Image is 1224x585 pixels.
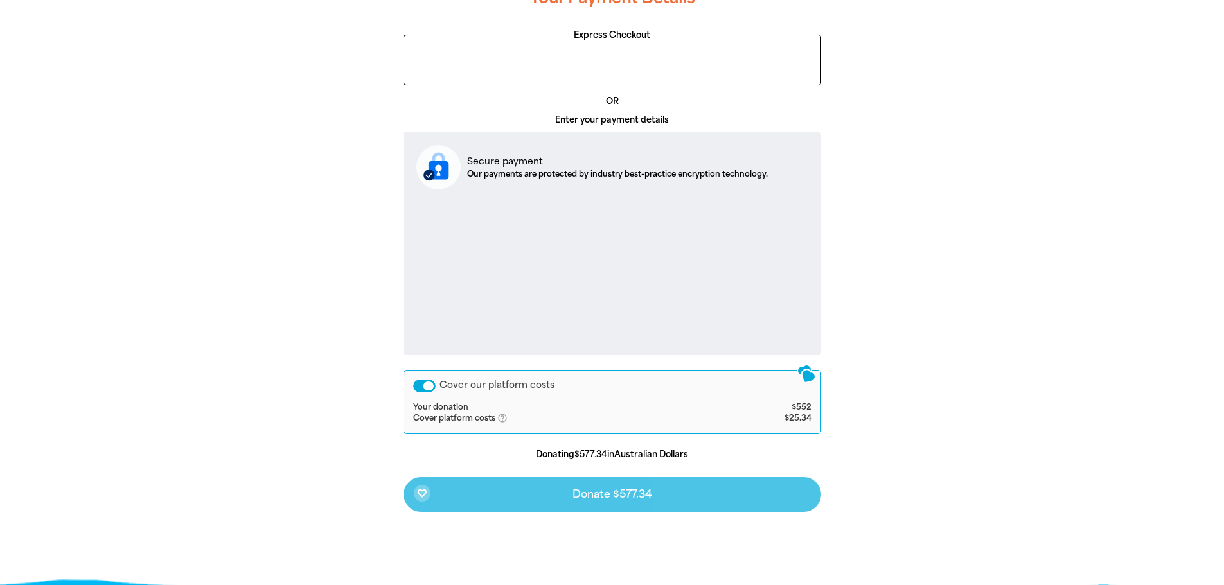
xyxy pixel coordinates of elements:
[404,114,821,127] p: Enter your payment details
[567,29,657,42] legend: Express Checkout
[411,42,814,77] iframe: PayPal-paypal
[413,380,436,392] button: Cover our platform costs
[723,403,811,413] td: $552
[413,403,724,413] td: Your donation
[413,413,724,424] td: Cover platform costs
[723,413,811,424] td: $25.34
[414,200,811,344] iframe: Secure payment input frame
[497,413,518,423] i: help_outlined
[467,168,768,180] p: Our payments are protected by industry best-practice encryption technology.
[467,155,768,168] p: Secure payment
[574,450,607,459] b: $577.34
[404,448,821,461] p: Donating in Australian Dollars
[599,95,625,108] p: OR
